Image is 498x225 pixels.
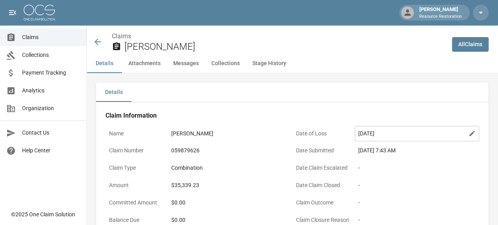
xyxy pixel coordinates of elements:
[22,51,80,59] span: Collections
[452,37,489,52] a: AllClaims
[293,143,355,158] p: Date Submitted
[358,164,476,172] div: -
[167,54,205,73] button: Messages
[5,5,20,21] button: open drawer
[22,33,80,41] span: Claims
[22,129,80,137] span: Contact Us
[22,69,80,77] span: Payment Tracking
[106,160,168,176] p: Claim Type
[205,54,246,73] button: Collections
[106,143,168,158] p: Claim Number
[106,112,479,120] h4: Claim Information
[22,86,80,95] span: Analytics
[24,5,55,21] img: ocs-logo-white-transparent.png
[122,54,167,73] button: Attachments
[87,54,122,73] button: Details
[171,164,203,172] div: Combination
[293,126,355,141] p: Date of Loss
[171,129,213,138] div: [PERSON_NAME]
[106,178,168,193] p: Amount
[246,54,293,73] button: Stage History
[106,126,168,141] p: Name
[106,195,168,210] p: Committed Amount
[96,83,489,102] div: details tabs
[358,216,476,224] div: -
[171,216,289,224] div: $0.00
[22,104,80,112] span: Organization
[416,6,465,20] div: [PERSON_NAME]
[419,13,462,20] p: Resource Restoration
[358,199,476,207] div: -
[293,160,355,176] p: Date Claim Escalated
[171,146,200,155] div: 059879626
[171,199,289,207] div: $0.00
[293,178,355,193] p: Date Claim Closed
[358,129,374,138] div: [DATE]
[112,32,131,40] a: Claims
[124,41,446,52] h2: [PERSON_NAME]
[171,181,199,189] div: $35,339.23
[358,146,476,155] div: [DATE] 7:43 AM
[293,195,355,210] p: Claim Outcome
[112,32,446,41] nav: breadcrumb
[96,83,131,102] button: Details
[87,54,498,73] div: anchor tabs
[358,181,476,189] div: -
[11,210,75,218] div: © 2025 One Claim Solution
[22,146,80,155] span: Help Center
